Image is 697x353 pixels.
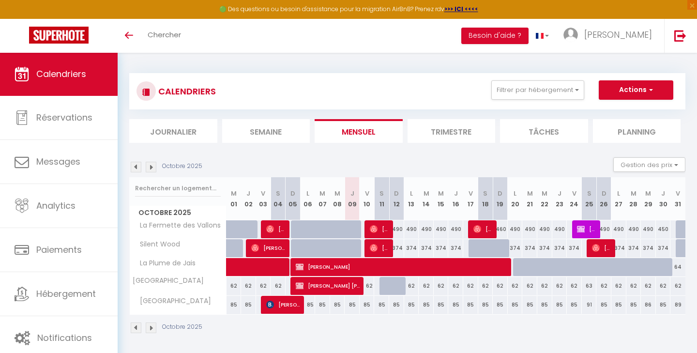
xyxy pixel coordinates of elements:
[131,296,213,307] span: [GEOGRAPHIC_DATA]
[611,277,626,295] div: 62
[567,177,582,220] th: 24
[556,19,664,53] a: ... [PERSON_NAME]
[131,220,223,231] span: La Fermette des Vallons
[131,239,182,250] span: Silent Wood
[596,220,611,238] div: 490
[593,119,681,143] li: Planning
[552,277,567,295] div: 62
[241,296,256,314] div: 85
[286,177,301,220] th: 05
[670,296,685,314] div: 89
[584,29,652,41] span: [PERSON_NAME]
[334,189,340,198] abbr: M
[656,296,671,314] div: 85
[438,189,444,198] abbr: M
[227,177,242,220] th: 01
[631,189,636,198] abbr: M
[582,296,597,314] div: 91
[135,180,221,197] input: Rechercher un logement...
[448,177,463,220] th: 16
[330,296,345,314] div: 85
[641,177,656,220] th: 29
[478,296,493,314] div: 85
[424,189,429,198] abbr: M
[370,239,390,257] span: [PERSON_NAME]
[306,189,309,198] abbr: L
[522,220,537,238] div: 490
[256,277,271,295] div: 62
[596,177,611,220] th: 26
[148,30,181,40] span: Chercher
[463,296,478,314] div: 85
[493,220,508,238] div: 460
[641,277,656,295] div: 62
[419,296,434,314] div: 85
[491,80,584,100] button: Filtrer par hébergement
[156,80,216,102] h3: CALENDRIERS
[36,200,76,212] span: Analytics
[241,177,256,220] th: 02
[330,177,345,220] th: 08
[567,296,582,314] div: 85
[537,220,552,238] div: 490
[227,296,242,314] div: 85
[130,206,226,220] span: Octobre 2025
[231,189,237,198] abbr: M
[251,239,286,257] span: [PERSON_NAME]
[448,296,463,314] div: 85
[434,277,449,295] div: 62
[404,296,419,314] div: 85
[602,189,606,198] abbr: D
[463,177,478,220] th: 17
[478,277,493,295] div: 62
[315,296,330,314] div: 85
[300,177,315,220] th: 06
[626,177,641,220] th: 28
[410,189,413,198] abbr: L
[522,296,537,314] div: 85
[656,177,671,220] th: 30
[389,220,404,238] div: 490
[36,288,96,300] span: Hébergement
[461,28,529,44] button: Besoin d'aide ?
[419,239,434,257] div: 374
[315,177,330,220] th: 07
[300,296,315,314] div: 85
[374,296,389,314] div: 85
[522,239,537,257] div: 374
[656,220,671,238] div: 450
[271,277,286,295] div: 62
[500,119,588,143] li: Tâches
[261,189,265,198] abbr: V
[419,220,434,238] div: 490
[582,277,597,295] div: 63
[463,277,478,295] div: 62
[129,119,217,143] li: Journalier
[577,220,597,238] span: [PERSON_NAME]
[29,27,89,44] img: Super Booking
[473,220,493,238] span: [PERSON_NAME]
[434,177,449,220] th: 15
[493,277,508,295] div: 62
[37,332,92,344] span: Notifications
[508,296,523,314] div: 85
[641,296,656,314] div: 86
[522,177,537,220] th: 21
[626,277,641,295] div: 62
[36,155,80,168] span: Messages
[404,239,419,257] div: 374
[508,220,523,238] div: 490
[567,277,582,295] div: 62
[444,5,478,13] strong: >>> ICI <<<<
[558,189,561,198] abbr: J
[36,68,86,80] span: Calendriers
[537,239,552,257] div: 374
[365,189,369,198] abbr: V
[656,239,671,257] div: 374
[508,239,523,257] div: 374
[345,296,360,314] div: 85
[389,239,404,257] div: 374
[370,220,390,238] span: [PERSON_NAME]
[572,189,576,198] abbr: V
[670,277,685,295] div: 62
